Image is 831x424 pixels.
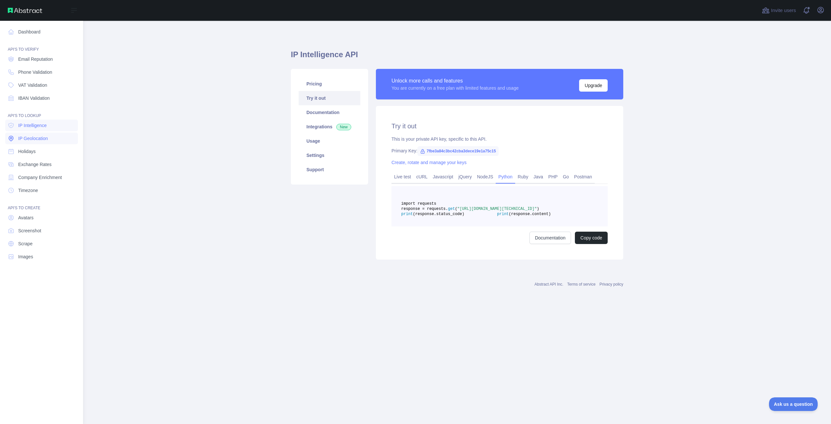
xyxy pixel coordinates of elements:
[509,212,551,216] span: (response.content)
[299,134,360,148] a: Usage
[5,225,78,237] a: Screenshot
[515,172,531,182] a: Ruby
[5,159,78,170] a: Exchange Rates
[299,105,360,120] a: Documentation
[18,82,47,88] span: VAT Validation
[391,160,466,165] a: Create, rotate and manage your keys
[299,91,360,105] a: Try it out
[18,56,53,62] span: Email Reputation
[18,95,50,101] span: IBAN Validation
[5,133,78,144] a: IP Geolocation
[5,105,78,118] div: API'S TO LOOKUP
[18,174,62,181] span: Company Enrichment
[391,172,414,182] a: Live test
[401,212,413,216] span: print
[430,172,456,182] a: Javascript
[529,232,571,244] a: Documentation
[391,148,608,154] div: Primary Key:
[401,207,448,211] span: response = requests.
[391,136,608,142] div: This is your private API key, specific to this API.
[5,212,78,224] a: Avatars
[5,185,78,196] a: Timezone
[5,198,78,211] div: API'S TO CREATE
[496,172,515,182] a: Python
[18,187,38,194] span: Timezone
[5,26,78,38] a: Dashboard
[546,172,560,182] a: PHP
[5,238,78,250] a: Scrape
[299,162,360,177] a: Support
[5,120,78,131] a: IP Intelligence
[457,207,537,211] span: "[URL][DOMAIN_NAME][TECHNICAL_ID]"
[5,251,78,263] a: Images
[575,232,608,244] button: Copy code
[336,124,351,130] span: New
[391,122,608,131] h2: Try it out
[531,172,546,182] a: Java
[5,146,78,157] a: Holidays
[18,69,52,75] span: Phone Validation
[299,120,360,134] a: Integrations New
[18,161,52,168] span: Exchange Rates
[299,148,360,162] a: Settings
[5,79,78,91] a: VAT Validation
[413,212,464,216] span: (response.status_code)
[771,7,796,14] span: Invite users
[769,397,818,411] iframe: Toggle Customer Support
[5,92,78,104] a: IBAN Validation
[18,253,33,260] span: Images
[401,201,436,206] span: import requests
[5,66,78,78] a: Phone Validation
[291,49,623,65] h1: IP Intelligence API
[537,207,539,211] span: )
[5,39,78,52] div: API'S TO VERIFY
[474,172,496,182] a: NodeJS
[600,282,623,287] a: Privacy policy
[761,5,797,16] button: Invite users
[567,282,595,287] a: Terms of service
[18,148,36,155] span: Holidays
[417,146,499,156] span: 7fbe3a84c3bc42cba3dece19e1a75c15
[8,8,42,13] img: Abstract API
[497,212,509,216] span: print
[18,135,48,142] span: IP Geolocation
[560,172,572,182] a: Go
[579,79,608,92] button: Upgrade
[414,172,430,182] a: cURL
[391,85,519,91] div: You are currently on a free plan with limited features and usage
[18,240,32,247] span: Scrape
[18,227,41,234] span: Screenshot
[18,214,33,221] span: Avatars
[5,53,78,65] a: Email Reputation
[5,172,78,183] a: Company Enrichment
[455,207,457,211] span: (
[535,282,564,287] a: Abstract API Inc.
[572,172,595,182] a: Postman
[391,77,519,85] div: Unlock more calls and features
[456,172,474,182] a: jQuery
[299,77,360,91] a: Pricing
[448,207,455,211] span: get
[18,122,47,129] span: IP Intelligence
